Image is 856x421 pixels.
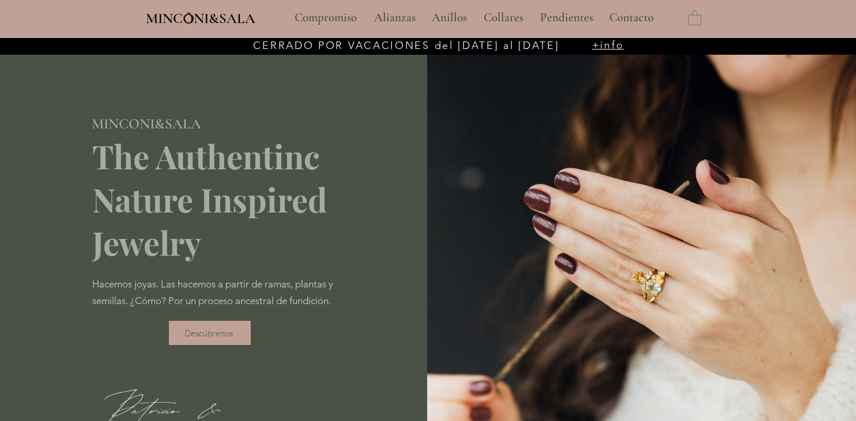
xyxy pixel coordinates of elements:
nav: Sitio [263,3,685,32]
span: The Authentinc Nature Inspired Jewelry [92,134,327,264]
a: Contacto [601,3,663,32]
p: Anillos [426,3,473,32]
p: Compromiso [289,3,363,32]
p: Collares [478,3,529,32]
p: Contacto [604,3,659,32]
p: Pendientes [534,3,599,32]
a: Descúbrenos [169,321,251,345]
a: Alianzas [365,3,423,32]
span: CERRADO POR VACACIONES del [DATE] al [DATE] [253,39,559,52]
span: Hacemos joyas. Las hacemos a partir de ramas, plantas y semillas. ¿Cómo? Por un proceso ancestral... [92,278,333,306]
a: MINCONI&SALA [92,113,201,132]
span: MINCONI&SALA [92,115,201,132]
a: Collares [475,3,531,32]
a: +info [592,39,624,51]
p: Alianzas [368,3,421,32]
a: MINCONI&SALA [146,7,255,26]
img: Minconi Sala [184,12,194,24]
a: Anillos [423,3,475,32]
a: Compromiso [286,3,365,32]
span: MINCONI&SALA [146,10,255,27]
span: Descúbrenos [184,328,233,339]
a: Pendientes [531,3,601,32]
